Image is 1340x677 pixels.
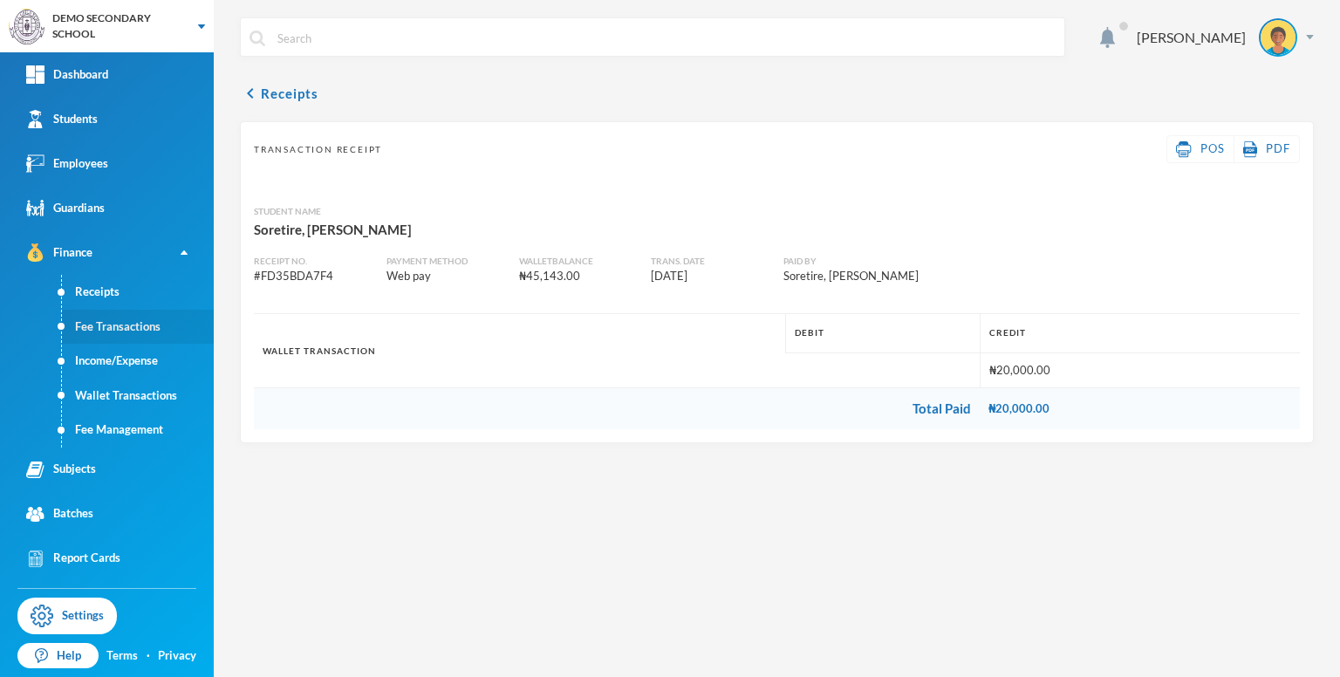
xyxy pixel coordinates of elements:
a: Settings [17,598,117,634]
div: Payment Method [386,255,506,268]
div: Student Name [254,205,1300,218]
div: · [147,647,150,665]
a: Terms [106,647,138,665]
div: Soretire, [PERSON_NAME] [783,268,1079,285]
div: DEMO SECONDARY SCHOOL [52,10,181,42]
a: Receipts [62,275,214,310]
div: Paid By [783,255,1079,268]
th: Credit [980,313,1300,352]
a: PDF [1243,140,1290,158]
a: Help [17,643,99,669]
div: Finance [26,243,92,262]
div: Web pay [386,268,506,285]
th: Debit [786,313,981,352]
div: Guardians [26,199,105,217]
div: Receipt No. [254,255,373,268]
div: [PERSON_NAME] [1137,27,1246,48]
a: POS [1176,140,1225,158]
div: Wallet balance [519,255,639,268]
div: Report Cards [26,550,120,568]
div: Subjects [26,461,96,479]
a: Income/Expense [62,344,214,379]
a: Fee Transactions [62,310,214,345]
div: Soretire, [PERSON_NAME] [254,218,1300,241]
div: Batches [26,505,93,523]
td: ₦20,000.00 [980,388,1300,429]
span: POS [1200,141,1225,155]
a: Wallet Transactions [62,379,214,414]
div: [DATE] [651,268,770,285]
img: STUDENT [1261,20,1296,55]
span: Transaction Receipt [254,143,382,156]
div: Dashboard [26,65,108,84]
td: ₦20,000.00 [980,352,1300,388]
th: Wallet Transaction [254,313,786,388]
div: # FD35BDA7F4 [254,268,373,285]
i: chevron_left [240,83,261,104]
input: Search [276,18,1056,58]
div: ₦45,143.00 [519,268,639,285]
a: Privacy [158,647,196,665]
img: search [250,31,265,46]
div: Students [26,110,98,128]
td: Total Paid [254,388,980,429]
img: logo [10,10,44,44]
div: Trans. Date [651,255,770,268]
div: Employees [26,154,108,173]
button: chevron_leftReceipts [240,83,318,104]
span: PDF [1266,141,1290,155]
a: Fee Management [62,413,214,448]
